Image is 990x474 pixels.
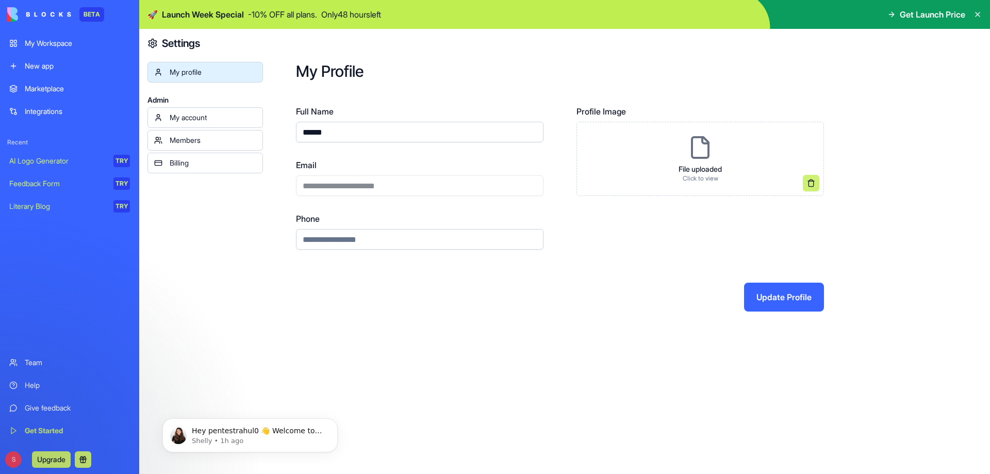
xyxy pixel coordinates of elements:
[25,84,130,94] div: Marketplace
[576,105,824,118] label: Profile Image
[147,95,263,105] span: Admin
[296,213,543,225] label: Phone
[3,151,136,171] a: AI Logo GeneratorTRY
[25,426,130,436] div: Get Started
[3,173,136,194] a: Feedback FormTRY
[9,156,106,166] div: AI Logo Generator
[296,62,957,80] h2: My Profile
[3,375,136,396] a: Help
[3,138,136,146] span: Recent
[3,398,136,418] a: Give feedback
[3,56,136,76] a: New app
[147,62,263,83] a: My profile
[170,112,256,123] div: My account
[3,196,136,217] a: Literary BlogTRY
[25,357,130,368] div: Team
[25,106,130,117] div: Integrations
[147,153,263,173] a: Billing
[576,122,824,196] div: File uploadedClick to view
[7,7,104,22] a: BETA
[248,8,317,21] p: - 10 % OFF all plans.
[3,101,136,122] a: Integrations
[113,177,130,190] div: TRY
[3,352,136,373] a: Team
[113,200,130,213] div: TRY
[3,33,136,54] a: My Workspace
[147,130,263,151] a: Members
[296,159,543,171] label: Email
[900,8,965,21] span: Get Launch Price
[5,451,22,468] span: S
[113,155,130,167] div: TRY
[679,174,722,183] p: Click to view
[25,380,130,390] div: Help
[147,8,158,21] span: 🚀
[32,454,71,464] a: Upgrade
[25,38,130,48] div: My Workspace
[25,403,130,413] div: Give feedback
[170,67,256,77] div: My profile
[25,61,130,71] div: New app
[147,397,353,469] iframe: Intercom notifications message
[170,135,256,145] div: Members
[744,283,824,312] button: Update Profile
[147,107,263,128] a: My account
[679,164,722,174] p: File uploaded
[32,451,71,468] button: Upgrade
[170,158,256,168] div: Billing
[9,178,106,189] div: Feedback Form
[296,105,543,118] label: Full Name
[9,201,106,211] div: Literary Blog
[3,420,136,441] a: Get Started
[162,36,200,51] h4: Settings
[162,8,244,21] span: Launch Week Special
[321,8,381,21] p: Only 48 hours left
[7,7,71,22] img: logo
[79,7,104,22] div: BETA
[3,78,136,99] a: Marketplace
